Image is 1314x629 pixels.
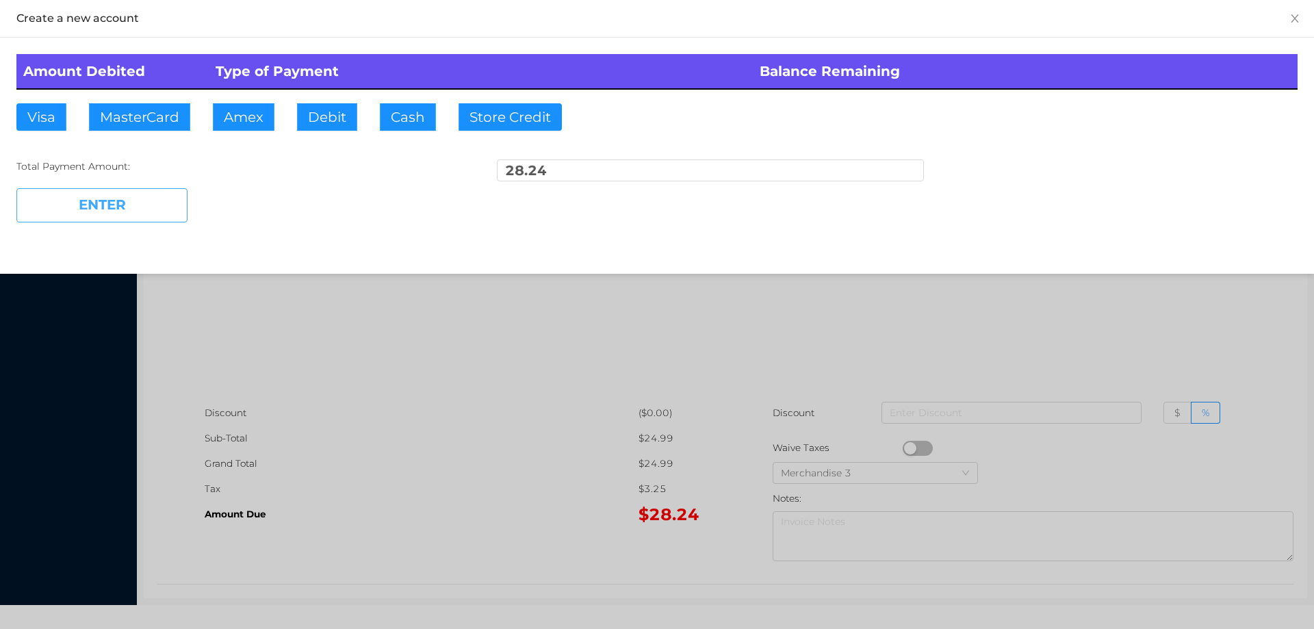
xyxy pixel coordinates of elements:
div: Create a new account [16,11,1298,26]
div: Total Payment Amount: [16,159,443,174]
button: MasterCard [89,103,190,131]
button: ENTER [16,188,188,222]
button: Cash [380,103,436,131]
th: Amount Debited [16,54,209,89]
th: Type of Payment [209,54,753,89]
button: Debit [297,103,357,131]
button: Visa [16,103,66,131]
button: Amex [213,103,274,131]
i: icon: close [1289,13,1300,24]
th: Balance Remaining [753,54,1298,89]
button: Store Credit [459,103,562,131]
